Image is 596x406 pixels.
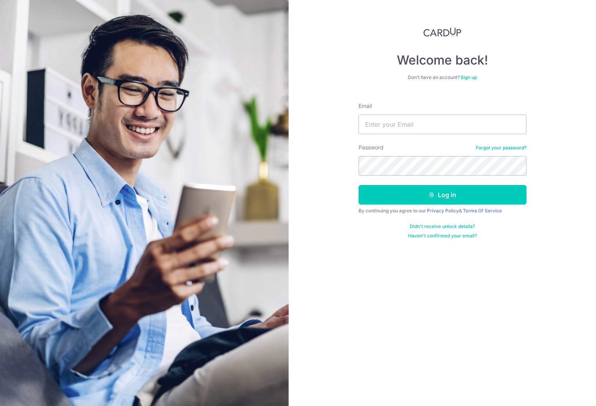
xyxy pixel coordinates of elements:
div: Don’t have an account? [359,74,526,81]
a: Didn't receive unlock details? [410,223,475,230]
a: Haven't confirmed your email? [408,233,477,239]
button: Log in [359,185,526,205]
input: Enter your Email [359,115,526,134]
a: Sign up [460,74,477,80]
img: CardUp Logo [423,27,462,37]
label: Email [359,102,372,110]
h4: Welcome back! [359,52,526,68]
a: Forgot your password? [476,145,526,151]
a: Privacy Policy [427,208,459,214]
label: Password [359,144,384,151]
div: By continuing you agree to our & [359,208,526,214]
a: Terms Of Service [463,208,502,214]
